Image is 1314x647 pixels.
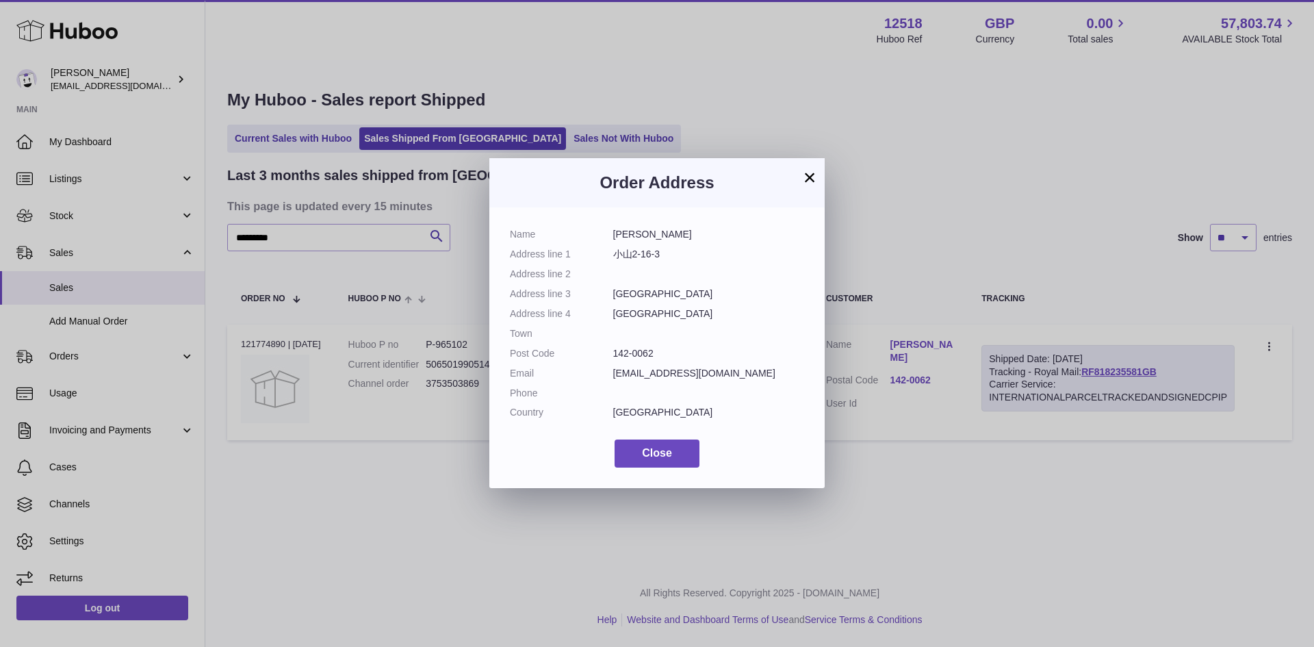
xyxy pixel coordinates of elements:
dt: Name [510,228,613,241]
dt: Address line 1 [510,248,613,261]
dd: [GEOGRAPHIC_DATA] [613,288,805,301]
span: Close [642,447,672,459]
dd: [PERSON_NAME] [613,228,805,241]
dt: Country [510,406,613,419]
dt: Town [510,327,613,340]
dt: Address line 4 [510,307,613,320]
h3: Order Address [510,172,804,194]
dt: Address line 3 [510,288,613,301]
dd: 小山2-16-3 [613,248,805,261]
dt: Address line 2 [510,268,613,281]
dd: ‎ [613,268,805,281]
dd: 142-0062 [613,347,805,360]
dt: Email [510,367,613,380]
dd: [EMAIL_ADDRESS][DOMAIN_NAME] [613,367,805,380]
dt: Post Code [510,347,613,360]
button: Close [615,440,699,468]
dd: [GEOGRAPHIC_DATA] [613,307,805,320]
dt: Phone [510,387,613,400]
button: × [801,169,818,186]
dd: [GEOGRAPHIC_DATA] [613,406,805,419]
